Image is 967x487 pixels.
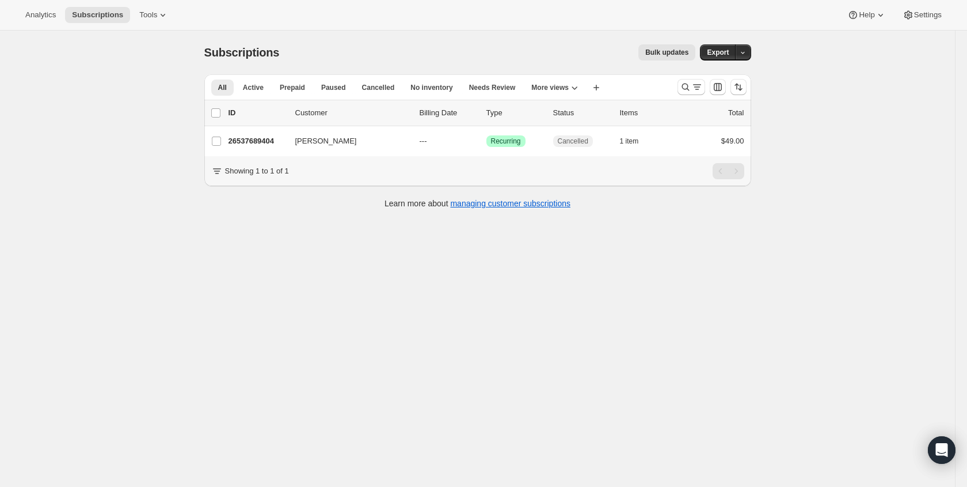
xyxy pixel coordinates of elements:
button: [PERSON_NAME] [288,132,403,150]
p: ID [229,107,286,119]
span: No inventory [410,83,452,92]
p: Customer [295,107,410,119]
p: Learn more about [384,198,570,209]
button: Tools [132,7,176,23]
span: More views [531,83,569,92]
span: [PERSON_NAME] [295,135,357,147]
div: Type [486,107,544,119]
button: Sort the results [730,79,747,95]
button: Analytics [18,7,63,23]
span: Bulk updates [645,48,688,57]
span: Subscriptions [72,10,123,20]
nav: Pagination [713,163,744,179]
button: 1 item [620,133,652,149]
a: managing customer subscriptions [450,199,570,208]
p: 26537689404 [229,135,286,147]
div: Open Intercom Messenger [928,436,955,464]
button: Export [700,44,736,61]
span: Recurring [491,137,521,146]
button: Search and filter results [677,79,705,95]
p: Billing Date [420,107,477,119]
span: $49.00 [721,137,744,145]
button: Customize table column order and visibility [710,79,726,95]
button: Settings [896,7,949,23]
button: Help [840,7,893,23]
p: Total [728,107,744,119]
button: More views [524,80,585,96]
span: Tools [139,10,157,20]
span: Active [243,83,264,92]
span: Cancelled [362,83,395,92]
span: Analytics [25,10,56,20]
button: Bulk updates [638,44,695,61]
button: Create new view [587,80,606,96]
span: Paused [321,83,346,92]
span: Subscriptions [204,46,280,59]
div: Items [620,107,677,119]
span: Export [707,48,729,57]
p: Status [553,107,611,119]
span: Settings [914,10,942,20]
span: Cancelled [558,137,588,146]
button: Subscriptions [65,7,130,23]
span: --- [420,137,427,145]
span: All [218,83,227,92]
span: Needs Review [469,83,516,92]
span: Prepaid [280,83,305,92]
div: 26537689404[PERSON_NAME]---SuccessRecurringCancelled1 item$49.00 [229,133,744,149]
span: 1 item [620,137,639,146]
span: Help [859,10,874,20]
div: IDCustomerBilling DateTypeStatusItemsTotal [229,107,744,119]
p: Showing 1 to 1 of 1 [225,165,289,177]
